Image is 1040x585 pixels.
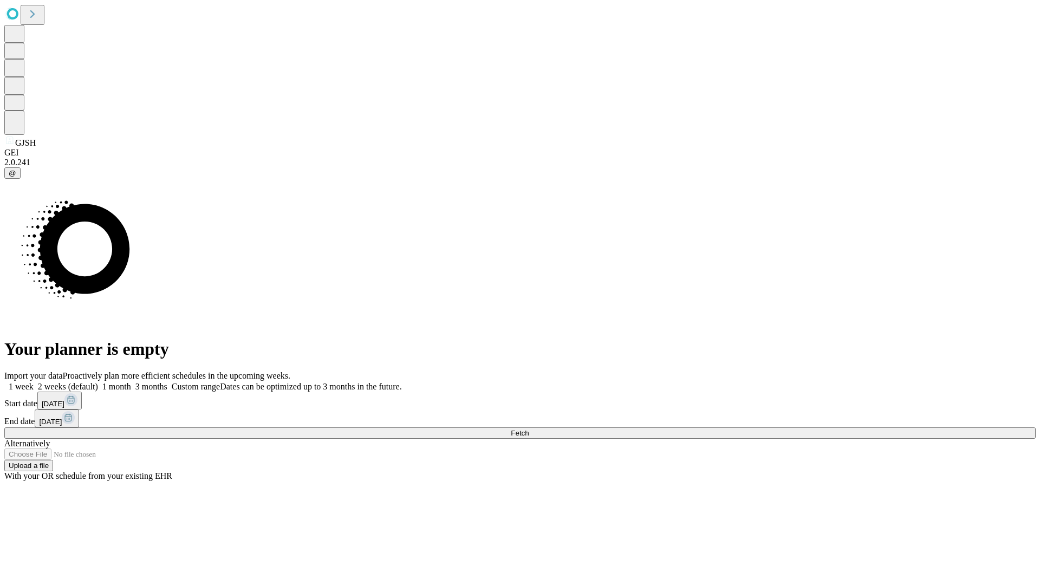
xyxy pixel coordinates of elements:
div: Start date [4,392,1036,409]
span: 2 weeks (default) [38,382,98,391]
span: Fetch [511,429,529,437]
span: GJSH [15,138,36,147]
div: End date [4,409,1036,427]
span: 3 months [135,382,167,391]
span: @ [9,169,16,177]
span: Custom range [172,382,220,391]
button: [DATE] [35,409,79,427]
span: Proactively plan more efficient schedules in the upcoming weeks. [63,371,290,380]
button: Upload a file [4,460,53,471]
span: [DATE] [39,418,62,426]
span: Alternatively [4,439,50,448]
span: [DATE] [42,400,64,408]
div: 2.0.241 [4,158,1036,167]
span: Dates can be optimized up to 3 months in the future. [220,382,401,391]
span: Import your data [4,371,63,380]
div: GEI [4,148,1036,158]
span: 1 week [9,382,34,391]
button: [DATE] [37,392,82,409]
button: Fetch [4,427,1036,439]
span: With your OR schedule from your existing EHR [4,471,172,480]
h1: Your planner is empty [4,339,1036,359]
button: @ [4,167,21,179]
span: 1 month [102,382,131,391]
